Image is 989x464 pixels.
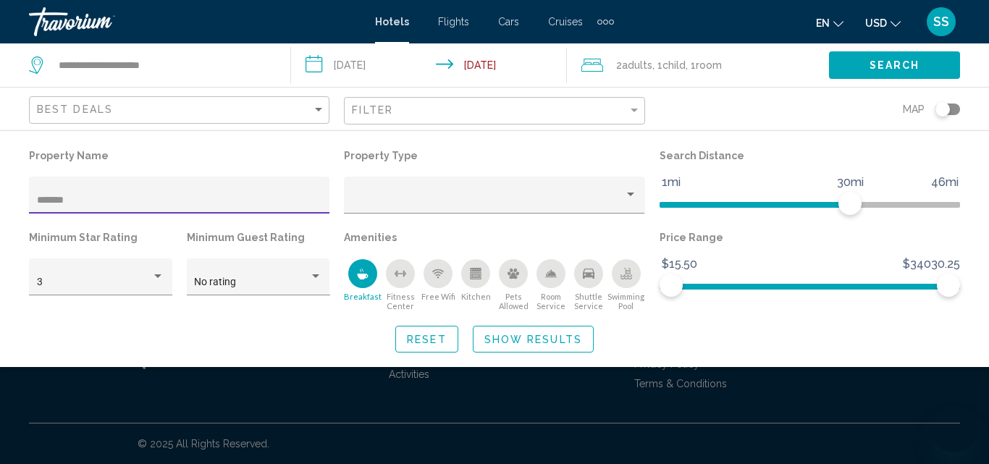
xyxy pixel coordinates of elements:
[494,292,532,311] span: Pets Allowed
[438,16,469,28] a: Flights
[375,16,409,28] a: Hotels
[484,334,582,345] span: Show Results
[532,292,570,311] span: Room Service
[29,227,172,248] p: Minimum Star Rating
[870,60,920,72] span: Search
[660,172,683,193] span: 1mi
[37,104,325,117] mat-select: Sort by
[931,406,977,452] iframe: Кнопка запуска окна обмена сообщениями
[597,10,614,33] button: Extra navigation items
[352,104,393,116] span: Filter
[291,43,568,87] button: Check-in date: Aug 29, 2025 Check-out date: Sep 2, 2025
[421,292,455,301] span: Free Wifi
[407,334,447,345] span: Reset
[457,258,494,311] button: Kitchen
[933,14,949,29] span: SS
[548,16,583,28] a: Cruises
[865,12,901,33] button: Change currency
[607,258,645,311] button: Swimming Pool
[382,258,419,311] button: Fitness Center
[901,253,962,275] span: $34030.25
[344,145,644,166] p: Property Type
[929,172,961,193] span: 46mi
[352,195,637,206] mat-select: Property type
[616,55,652,75] span: 2
[652,55,686,75] span: , 1
[570,292,607,311] span: Shuttle Service
[532,258,570,311] button: Room Service
[344,96,644,126] button: Filter
[344,227,644,248] p: Amenities
[382,292,419,311] span: Fitness Center
[187,227,330,248] p: Minimum Guest Rating
[662,59,686,71] span: Child
[194,276,236,287] span: No rating
[686,55,722,75] span: , 1
[903,99,925,119] span: Map
[419,258,457,311] button: Free Wifi
[660,253,699,275] span: $15.50
[567,43,829,87] button: Travelers: 2 adults, 1 child
[835,172,866,193] span: 30mi
[37,104,113,115] span: Best Deals
[494,258,532,311] button: Pets Allowed
[622,59,652,71] span: Adults
[29,145,329,166] p: Property Name
[660,227,960,248] p: Price Range
[22,145,967,311] div: Hotel Filters
[395,326,458,353] button: Reset
[865,17,887,29] span: USD
[344,292,382,301] span: Breakfast
[829,51,960,78] button: Search
[660,145,960,166] p: Search Distance
[816,17,830,29] span: en
[925,103,960,116] button: Toggle map
[498,16,519,28] a: Cars
[344,258,382,311] button: Breakfast
[473,326,594,353] button: Show Results
[570,258,607,311] button: Shuttle Service
[696,59,722,71] span: Room
[816,12,843,33] button: Change language
[922,7,960,37] button: User Menu
[37,276,43,287] span: 3
[461,292,491,301] span: Kitchen
[607,292,645,311] span: Swimming Pool
[29,7,361,36] a: Travorium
